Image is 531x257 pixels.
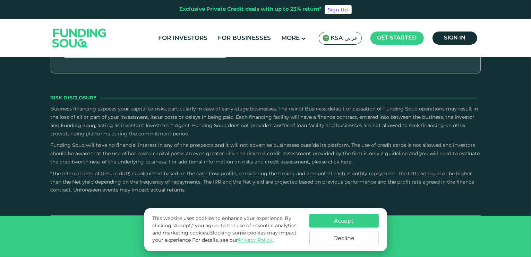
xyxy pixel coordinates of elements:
[323,35,329,42] img: SA Flag
[51,105,481,138] p: Business financing exposes your capital to risks, particularly in case of early-stage businesses....
[238,238,272,243] a: Privacy Policy
[377,35,417,41] span: Get started
[152,231,297,243] span: Blocking some cookies may impact your experience
[152,215,302,244] p: This website uses cookies to enhance your experience. By clicking "Accept," you agree to the use ...
[180,6,322,14] div: Exclusive Private Credit deals with up to 23% return*
[192,238,273,243] span: For details, see our .
[282,35,300,41] span: More
[444,35,465,41] span: Sign in
[309,214,379,228] button: Accept
[157,33,209,44] a: For Investors
[216,33,273,44] a: For Businesses
[331,34,358,42] span: KSA عربي
[309,231,379,245] button: Decline
[45,20,113,55] img: Logo
[341,160,353,165] a: here.
[432,32,477,45] a: Sign in
[56,224,476,231] p: Funding Souq is licensed by the Saudi Central Bank with license number ٨٦/أ ش/٢٠٢٤٠٣
[51,170,481,195] p: *The Internal Rate of Return (IRR) is calculated based on the cash flow profile, considering the ...
[51,94,97,102] span: Risk Disclosure
[51,143,480,165] span: Funding Souq will have no financial interest in any of the prospects and it will not advertise bu...
[325,5,352,14] a: Sign Up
